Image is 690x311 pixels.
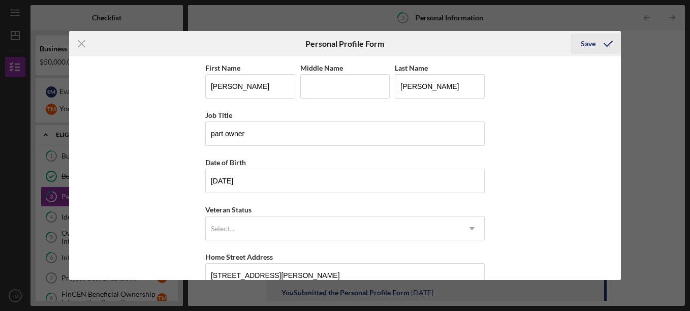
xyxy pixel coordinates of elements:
div: Save [581,34,595,54]
label: Date of Birth [205,158,246,167]
label: Job Title [205,111,232,119]
label: First Name [205,64,240,72]
div: Select... [211,225,234,233]
label: Home Street Address [205,253,273,261]
label: Last Name [395,64,428,72]
label: Middle Name [300,64,343,72]
h6: Personal Profile Form [305,39,384,48]
button: Save [571,34,621,54]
